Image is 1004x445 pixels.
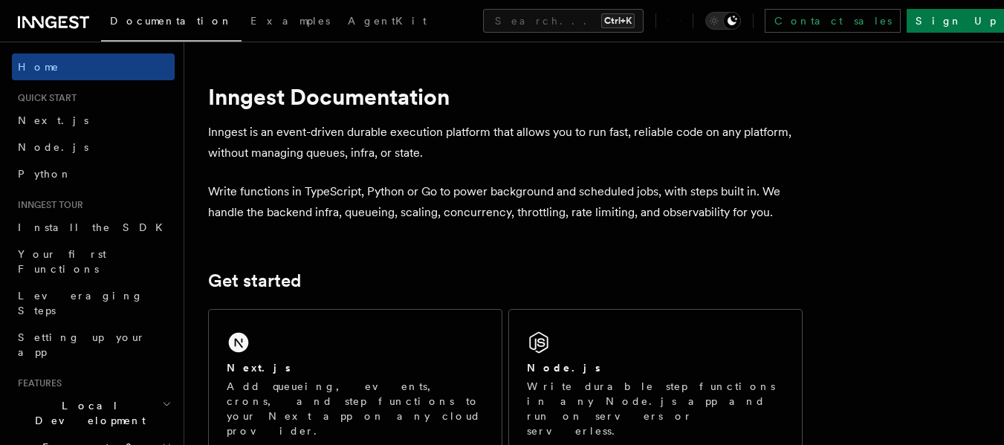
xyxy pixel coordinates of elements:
a: Leveraging Steps [12,282,175,324]
span: Leveraging Steps [18,290,143,316]
p: Add queueing, events, crons, and step functions to your Next app on any cloud provider. [227,379,484,438]
span: Examples [250,15,330,27]
a: Get started [208,270,301,291]
a: AgentKit [339,4,435,40]
span: Setting up your app [18,331,146,358]
a: Your first Functions [12,241,175,282]
span: Quick start [12,92,77,104]
span: Install the SDK [18,221,172,233]
a: Home [12,53,175,80]
span: Inngest tour [12,199,83,211]
a: Contact sales [765,9,901,33]
button: Toggle dark mode [705,12,741,30]
h1: Inngest Documentation [208,83,803,110]
span: Next.js [18,114,88,126]
a: Documentation [101,4,242,42]
p: Write durable step functions in any Node.js app and run on servers or serverless. [527,379,784,438]
a: Next.js [12,107,175,134]
a: Install the SDK [12,214,175,241]
a: Setting up your app [12,324,175,366]
a: Node.js [12,134,175,160]
button: Local Development [12,392,175,434]
span: Node.js [18,141,88,153]
span: Your first Functions [18,248,106,275]
span: Local Development [12,398,162,428]
p: Inngest is an event-driven durable execution platform that allows you to run fast, reliable code ... [208,122,803,163]
button: Search...Ctrl+K [483,9,644,33]
p: Write functions in TypeScript, Python or Go to power background and scheduled jobs, with steps bu... [208,181,803,223]
span: Features [12,377,62,389]
a: Examples [242,4,339,40]
a: Python [12,160,175,187]
span: Documentation [110,15,233,27]
h2: Next.js [227,360,291,375]
kbd: Ctrl+K [601,13,635,28]
span: Python [18,168,72,180]
span: Home [18,59,59,74]
span: AgentKit [348,15,427,27]
h2: Node.js [527,360,600,375]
